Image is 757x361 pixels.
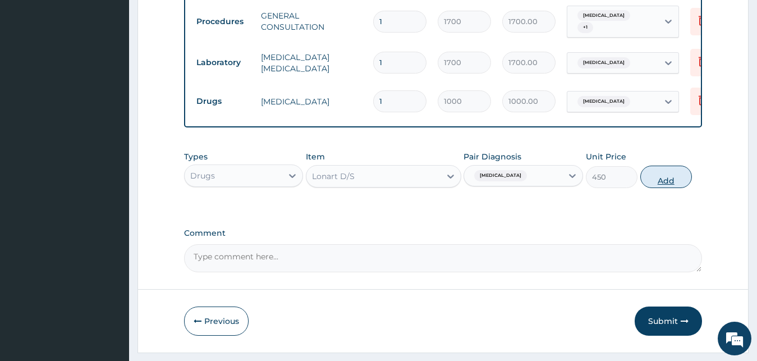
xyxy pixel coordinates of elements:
div: Chat with us now [58,63,189,77]
button: Previous [184,307,249,336]
button: Add [640,166,692,188]
span: We're online! [65,109,155,222]
td: [MEDICAL_DATA] [MEDICAL_DATA] [255,46,368,80]
td: GENERAL CONSULTATION [255,4,368,38]
td: Procedures [191,11,255,32]
div: Drugs [190,170,215,181]
span: [MEDICAL_DATA] [577,10,630,21]
label: Comment [184,229,703,238]
span: [MEDICAL_DATA] [474,170,527,181]
td: [MEDICAL_DATA] [255,90,368,113]
div: Minimize live chat window [184,6,211,33]
img: d_794563401_company_1708531726252_794563401 [21,56,45,84]
td: Drugs [191,91,255,112]
label: Pair Diagnosis [464,151,521,162]
span: + 1 [577,22,593,33]
span: [MEDICAL_DATA] [577,57,630,68]
label: Unit Price [586,151,626,162]
label: Types [184,152,208,162]
label: Item [306,151,325,162]
span: [MEDICAL_DATA] [577,96,630,107]
td: Laboratory [191,52,255,73]
button: Submit [635,307,702,336]
div: Lonart D/S [312,171,355,182]
textarea: Type your message and hit 'Enter' [6,241,214,281]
